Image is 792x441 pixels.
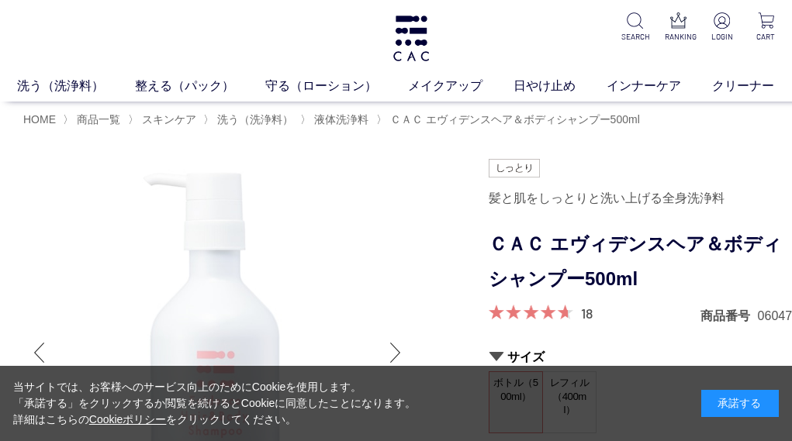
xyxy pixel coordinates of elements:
a: LOGIN [708,12,736,43]
span: ＣＡＣ エヴィデンスヘア＆ボディシャンプー500ml [390,113,640,126]
p: CART [752,31,780,43]
a: 液体洗浄料 [311,113,368,126]
a: 整える（パック） [135,77,265,95]
p: SEARCH [621,31,649,43]
a: スキンケア [139,113,196,126]
li: 〉 [300,112,372,127]
p: RANKING [665,31,693,43]
a: 商品一覧 [74,113,120,126]
img: logo [391,16,431,61]
a: 洗う（洗浄料） [17,77,135,95]
a: CART [752,12,780,43]
span: 液体洗浄料 [314,113,368,126]
div: 承諾する [701,390,779,417]
a: インナーケア [607,77,712,95]
a: RANKING [665,12,693,43]
span: 洗う（洗浄料） [217,113,293,126]
a: 守る（ローション） [265,77,408,95]
a: 日やけ止め [514,77,607,95]
li: 〉 [128,112,200,127]
img: しっとり [489,159,540,177]
dt: 商品番号 [700,308,758,324]
a: SEARCH [621,12,649,43]
p: LOGIN [708,31,736,43]
a: 18 [581,305,593,322]
div: 当サイトでは、お客様へのサービス向上のためにCookieを使用します。 「承諾する」をクリックするか閲覧を続けるとCookieに同意したことになります。 詳細はこちらの をクリックしてください。 [13,379,417,428]
a: 洗う（洗浄料） [214,113,293,126]
span: 商品一覧 [77,113,120,126]
li: 〉 [203,112,297,127]
a: メイクアップ [408,77,514,95]
li: 〉 [376,112,644,127]
span: スキンケア [142,113,196,126]
a: HOME [23,113,56,126]
a: Cookieポリシー [89,413,167,425]
a: ＣＡＣ エヴィデンスヘア＆ボディシャンプー500ml [387,113,640,126]
li: 〉 [63,112,124,127]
